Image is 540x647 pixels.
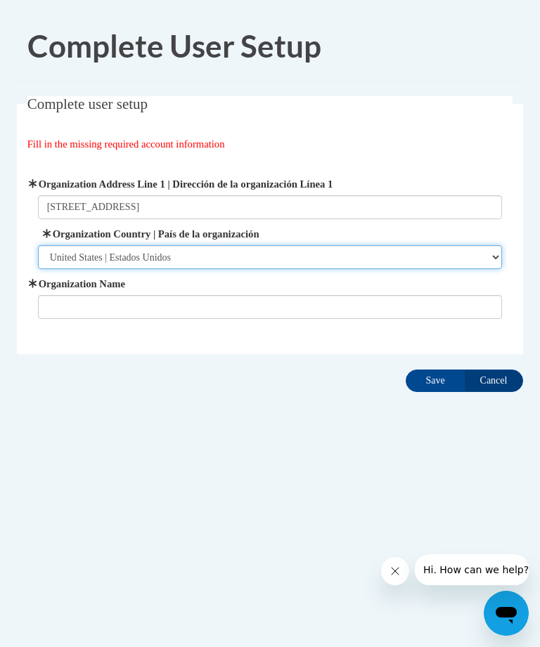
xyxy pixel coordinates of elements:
[406,370,465,392] input: Save
[38,195,503,219] input: Metadata input
[27,138,225,150] span: Fill in the missing required account information
[464,370,523,392] input: Cancel
[38,295,503,319] input: Metadata input
[38,176,503,192] label: Organization Address Line 1 | Dirección de la organización Línea 1
[484,591,529,636] iframe: Button to launch messaging window
[38,226,503,242] label: Organization Country | País de la organización
[27,96,148,112] span: Complete user setup
[38,276,503,292] label: Organization Name
[415,554,529,585] iframe: Message from company
[27,27,321,64] span: Complete User Setup
[381,557,409,585] iframe: Close message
